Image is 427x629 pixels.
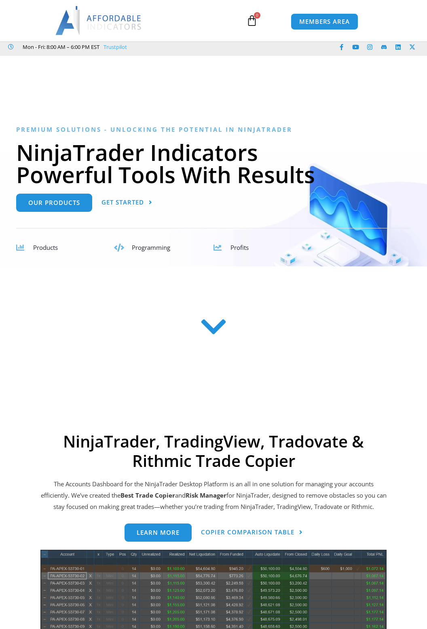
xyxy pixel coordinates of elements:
span: MEMBERS AREA [299,19,350,25]
b: Best Trade Copier [120,491,175,499]
span: Mon - Fri: 8:00 AM – 6:00 PM EST [21,42,99,52]
img: LogoAI | Affordable Indicators – NinjaTrader [55,6,142,35]
a: Copier Comparison Table [201,523,303,542]
a: Learn more [125,523,192,542]
h6: Premium Solutions - Unlocking the Potential in NinjaTrader [16,126,411,133]
a: Our Products [16,194,92,212]
a: 0 [234,9,270,32]
span: 0 [254,12,260,19]
span: Our Products [28,200,80,206]
h2: NinjaTrader, TradingView, Tradovate & Rithmic Trade Copier [40,432,387,471]
p: The Accounts Dashboard for the NinjaTrader Desktop Platform is an all in one solution for managin... [40,479,387,513]
span: Profits [230,243,249,251]
h1: NinjaTrader Indicators Powerful Tools With Results [16,141,411,186]
span: Learn more [137,530,180,536]
span: Get Started [101,199,144,205]
a: Get Started [101,194,152,212]
span: Programming [132,243,170,251]
a: MEMBERS AREA [291,13,358,30]
span: Copier Comparison Table [201,529,294,535]
strong: Risk Manager [186,491,226,499]
a: Trustpilot [104,42,127,52]
span: Products [33,243,58,251]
